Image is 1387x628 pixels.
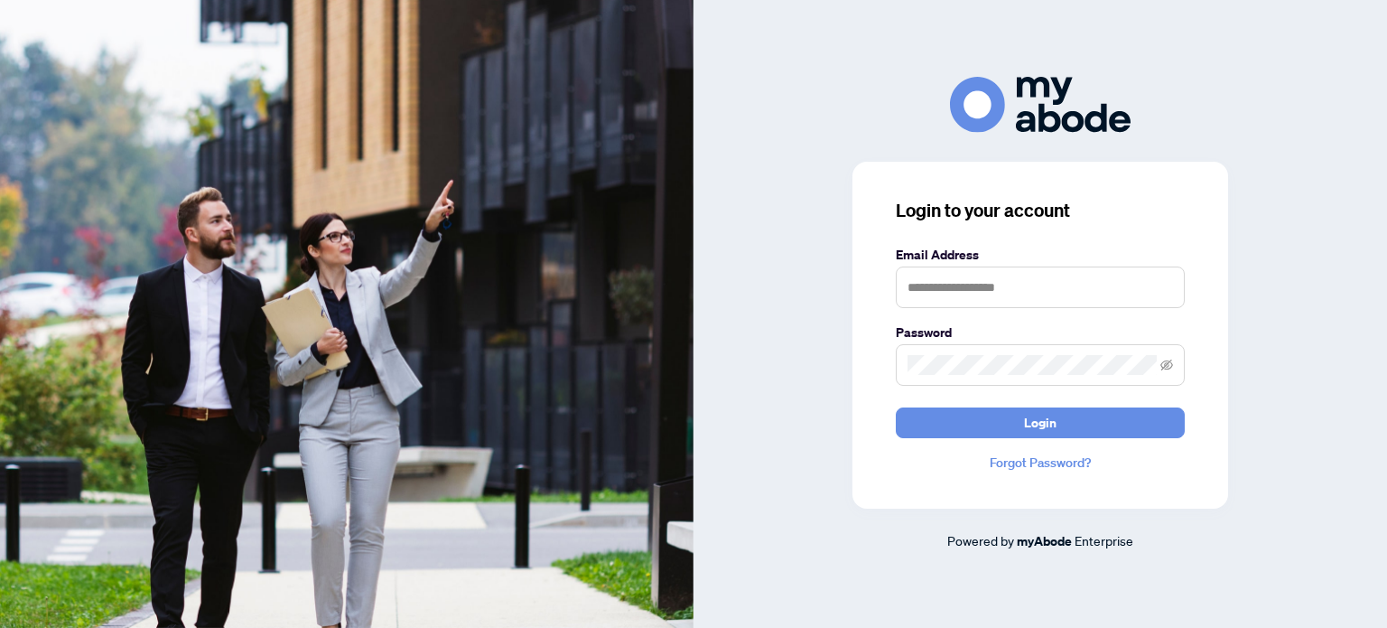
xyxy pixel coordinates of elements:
[896,453,1185,473] a: Forgot Password?
[896,245,1185,265] label: Email Address
[896,408,1185,438] button: Login
[1075,532,1133,548] span: Enterprise
[947,532,1014,548] span: Powered by
[1160,359,1173,371] span: eye-invisible
[1024,408,1057,437] span: Login
[896,198,1185,223] h3: Login to your account
[950,77,1131,132] img: ma-logo
[1017,531,1072,551] a: myAbode
[896,323,1185,342] label: Password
